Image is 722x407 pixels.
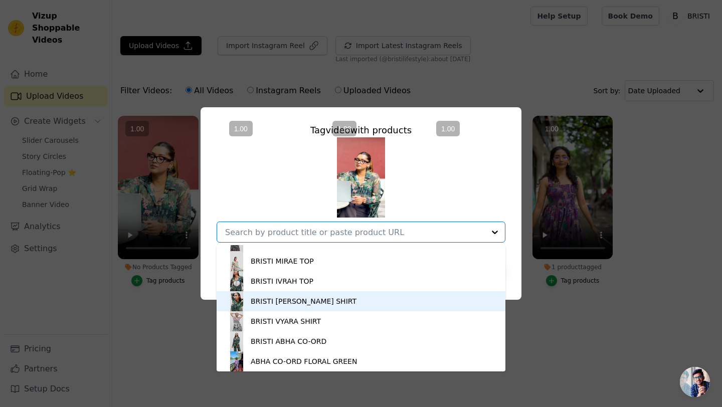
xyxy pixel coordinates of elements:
[227,271,247,291] img: product thumbnail
[680,367,710,397] div: Open chat
[227,291,247,311] img: product thumbnail
[251,256,314,266] div: BRISTI MIRAE TOP
[251,316,321,326] div: BRISTI VYARA SHIRT
[251,296,356,306] div: BRISTI [PERSON_NAME] SHIRT
[227,311,247,331] img: product thumbnail
[251,356,357,366] div: ABHA CO-ORD FLORAL GREEN
[217,123,505,137] div: Tag video with products
[227,251,247,271] img: product thumbnail
[227,351,247,371] img: product thumbnail
[251,336,326,346] div: BRISTI ABHA CO-ORD
[251,276,313,286] div: BRISTI IVRAH TOP
[227,331,247,351] img: product thumbnail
